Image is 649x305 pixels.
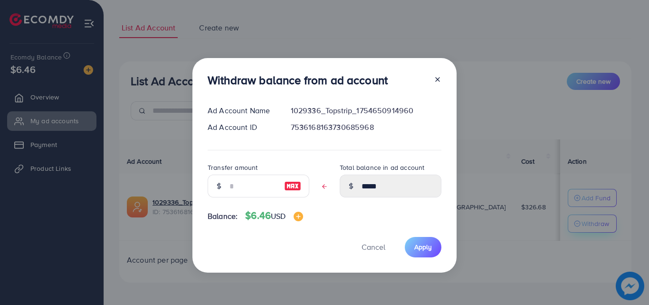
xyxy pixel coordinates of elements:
[284,180,301,192] img: image
[208,163,258,172] label: Transfer amount
[294,212,303,221] img: image
[362,242,385,252] span: Cancel
[350,237,397,257] button: Cancel
[200,122,283,133] div: Ad Account ID
[283,122,449,133] div: 7536168163730685968
[405,237,441,257] button: Apply
[200,105,283,116] div: Ad Account Name
[208,211,238,222] span: Balance:
[283,105,449,116] div: 1029336_Topstrip_1754650914960
[414,242,432,252] span: Apply
[208,73,388,87] h3: Withdraw balance from ad account
[340,163,424,172] label: Total balance in ad account
[245,210,303,222] h4: $6.46
[271,211,286,221] span: USD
